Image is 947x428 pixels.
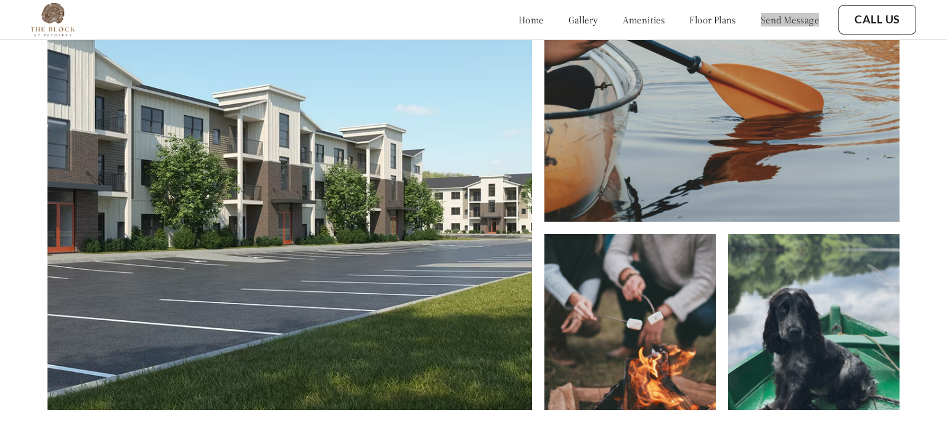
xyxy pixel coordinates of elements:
[623,14,665,26] a: amenities
[544,234,716,410] img: Carousel image 3
[855,13,900,26] a: Call Us
[728,234,900,410] img: Carousel image 4
[519,14,544,26] a: home
[838,5,916,34] button: Call Us
[689,14,736,26] a: floor plans
[568,14,598,26] a: gallery
[31,3,75,36] img: The%20Block%20at%20Petoskey%20Logo%20-%20Transparent%20Background%20(1).png
[761,14,819,26] a: send message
